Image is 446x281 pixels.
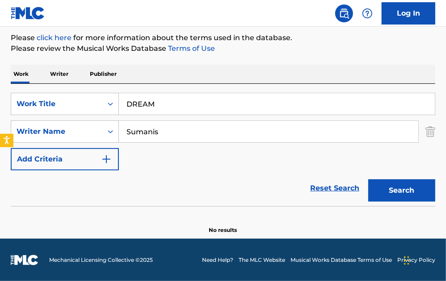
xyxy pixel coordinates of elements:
a: Musical Works Database Terms of Use [290,256,392,264]
p: Publisher [87,65,119,83]
a: click here [37,33,72,42]
p: Please for more information about the terms used in the database. [11,33,435,43]
iframe: Chat Widget [401,238,446,281]
div: Help [358,4,376,22]
button: Search [368,179,435,202]
img: MLC Logo [11,7,45,20]
a: Public Search [335,4,353,22]
a: Reset Search [306,178,364,198]
button: Add Criteria [11,148,119,170]
div: Work Title [17,99,97,109]
img: 9d2ae6d4665cec9f34b9.svg [101,154,112,165]
div: Drag [404,247,409,274]
a: Need Help? [202,256,233,264]
div: Writer Name [17,126,97,137]
a: Log In [382,2,435,25]
p: No results [209,215,237,234]
img: logo [11,255,38,265]
p: Work [11,65,31,83]
a: Terms of Use [166,44,215,53]
a: Privacy Policy [397,256,435,264]
p: Writer [47,65,71,83]
p: Please review the Musical Works Database [11,43,435,54]
img: search [339,8,349,19]
a: The MLC Website [239,256,285,264]
form: Search Form [11,93,435,206]
img: Delete Criterion [425,120,435,143]
span: Mechanical Licensing Collective © 2025 [49,256,153,264]
img: help [362,8,373,19]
